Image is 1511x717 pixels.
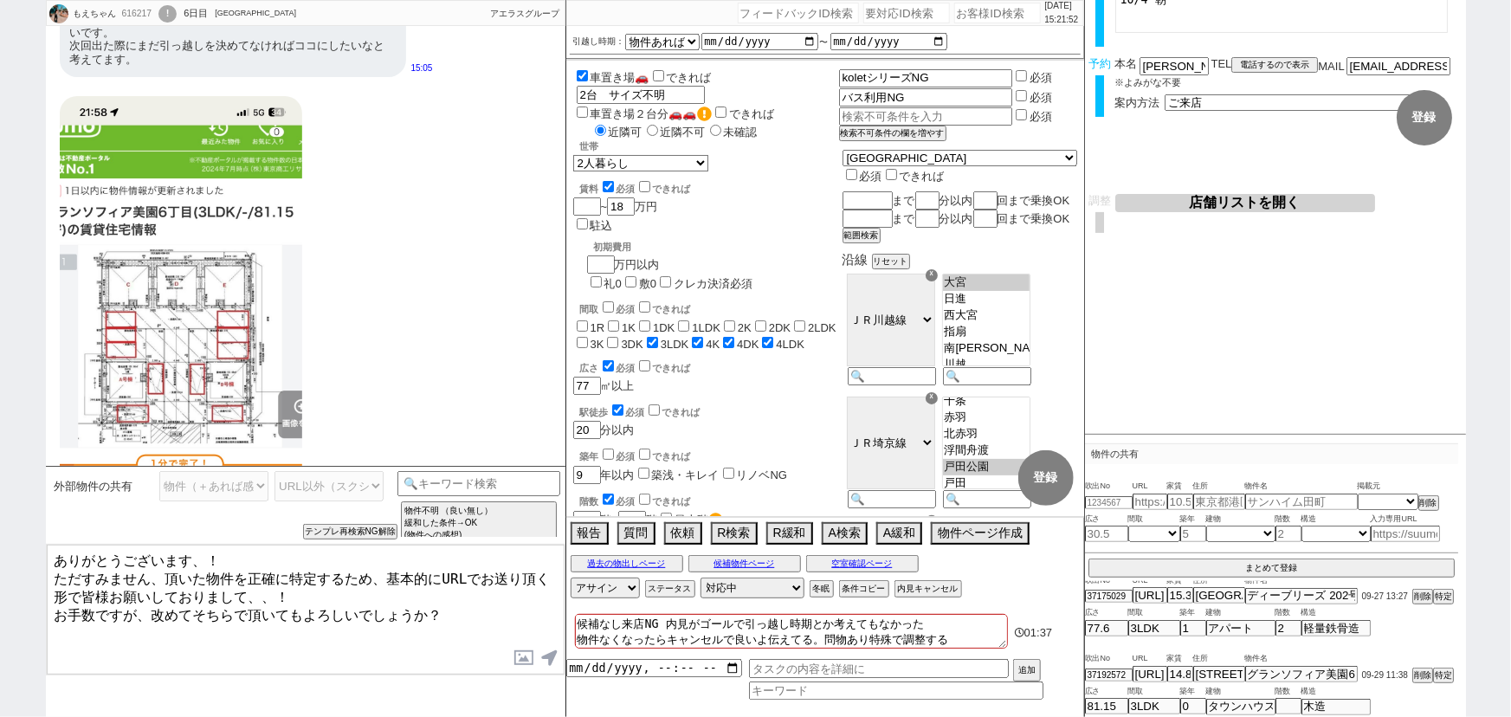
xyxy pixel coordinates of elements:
[848,367,936,385] input: 🔍
[943,475,1030,492] option: 戸田
[55,480,133,494] span: 外部物件の共有
[806,555,919,572] button: 空室確認ページ
[573,446,839,484] div: 年以内
[1211,57,1232,70] span: TEL
[573,35,625,48] label: 引越し時期：
[943,307,1030,324] option: 西大宮
[1018,450,1074,506] button: 登録
[626,407,645,417] span: 必須
[577,107,588,118] input: 車置き場２台分🚗🚗
[580,491,839,508] div: 階数
[1115,194,1375,212] button: 店舗リストを開く
[1045,13,1079,27] p: 15:21:52
[769,321,791,334] label: 2DK
[1206,513,1275,526] span: 建物
[1371,526,1440,542] input: https://suumo.jp/chintai/jnc_000022489271
[573,71,649,84] label: 車置き場🚗
[886,169,897,180] input: できれば
[580,140,839,153] div: 世帯
[943,442,1030,459] option: 浮間舟渡
[1412,589,1433,604] button: 削除
[1085,652,1133,666] span: 吹出No
[688,555,801,572] button: 候補物件ページ
[943,367,1031,385] input: 🔍
[639,494,650,505] input: できれば
[580,299,839,316] div: 間取
[1030,110,1052,123] label: 必須
[1358,591,1412,601] span: 09-27 13:27
[661,338,689,351] label: 3LDK
[1085,513,1128,526] span: 広さ
[117,7,156,21] div: 616217
[848,490,936,508] input: 🔍
[843,228,881,243] button: 範囲検索
[617,304,636,314] span: 必須
[926,269,938,281] div: ☓
[636,304,691,314] label: できれば
[1167,494,1193,510] input: 10.5
[594,241,752,254] div: 初期費用
[943,340,1030,357] option: 南[PERSON_NAME]
[573,402,839,439] div: 分以内
[49,4,68,23] img: 0hXpxdDyl4B19VHRlpOgx5ICVNBDV2bF5Ne34cazVIUTpoKhQKf3odPTVPWDg8LERecCxOPjVJDmxZDnA5S0v7a1ItWWhsKUQ...
[1115,96,1160,109] span: 案内方法
[706,338,720,351] label: 4K
[926,392,938,404] div: ☓
[215,7,296,21] div: [GEOGRAPHIC_DATA]
[998,194,1070,207] span: 回まで乗換OK
[943,275,1030,291] option: 大宮
[591,219,613,232] label: 駐込
[1412,668,1433,683] button: 削除
[647,125,658,136] input: 近隣不可
[675,514,723,526] label: 最上階
[1275,606,1301,620] span: 階数
[1167,652,1193,666] span: 家賃
[303,524,397,539] button: テンプレ再検索NG解除
[1301,685,1371,699] span: 構造
[411,61,433,75] p: 15:05
[943,410,1030,426] option: 赤羽
[1088,559,1455,578] button: まとめて登録
[591,321,605,334] label: 1R
[621,338,642,351] label: 3DK
[839,126,946,141] button: 検索不可条件の欄を増やす
[653,321,675,334] label: 1DK
[1206,685,1275,699] span: 建物
[1085,443,1458,464] p: 物件の共有
[1133,480,1167,494] span: URL
[1085,526,1128,542] input: 30.5
[1128,513,1180,526] span: 間取
[580,178,691,196] div: 賃料
[617,451,636,462] span: 必須
[60,96,302,621] img: 580986040391827593.jpg
[1180,526,1206,542] input: 5
[1088,194,1111,207] span: 調整
[843,191,1077,210] div: まで 分以内
[706,126,758,139] label: 未確認
[1085,606,1128,620] span: 広さ
[943,291,1030,307] option: 日進
[573,107,712,120] label: 車置き場２台分🚗🚗
[617,184,636,194] span: 必須
[882,170,945,183] label: できれば
[1085,574,1133,588] span: 吹出No
[926,515,938,527] div: ☓
[749,681,1043,700] input: キーワード
[652,468,720,481] label: 築浅・キレイ
[1245,480,1358,494] span: 物件名
[649,71,712,84] label: できれば
[808,321,836,334] label: 2LDK
[1397,90,1452,145] button: 登録
[1128,685,1180,699] span: 間取
[1180,606,1206,620] span: 築年
[1433,589,1454,604] button: 特定
[1193,652,1245,666] span: 住所
[573,171,691,234] div: ~ 万円
[1115,77,1182,87] span: ※よみがな不要
[1206,606,1275,620] span: 建物
[1358,670,1412,680] span: 09-29 11:38
[636,451,691,462] label: できれば
[712,107,774,120] label: できれば
[639,301,650,313] input: できれば
[943,426,1030,442] option: 北赤羽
